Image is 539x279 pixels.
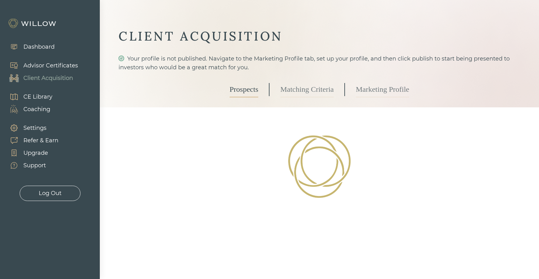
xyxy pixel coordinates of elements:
[3,72,78,84] a: Client Acquisition
[230,82,258,97] a: Prospects
[3,122,58,134] a: Settings
[3,59,78,72] a: Advisor Certificates
[23,93,52,101] div: CE Library
[23,124,46,132] div: Settings
[119,28,520,44] div: CLIENT ACQUISITION
[39,189,61,198] div: Log Out
[3,134,58,147] a: Refer & Earn
[119,56,124,61] span: check-circle
[356,82,409,97] a: Marketing Profile
[3,103,52,115] a: Coaching
[280,82,334,97] a: Matching Criteria
[23,61,78,70] div: Advisor Certificates
[287,134,352,199] img: Loading!
[23,149,48,157] div: Upgrade
[23,74,73,82] div: Client Acquisition
[3,147,58,159] a: Upgrade
[8,18,58,28] img: Willow
[119,54,520,72] div: Your profile is not published. Navigate to the Marketing Profile tab, set up your profile, and th...
[23,136,58,145] div: Refer & Earn
[23,105,50,114] div: Coaching
[3,91,52,103] a: CE Library
[3,41,55,53] a: Dashboard
[23,161,46,170] div: Support
[23,43,55,51] div: Dashboard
